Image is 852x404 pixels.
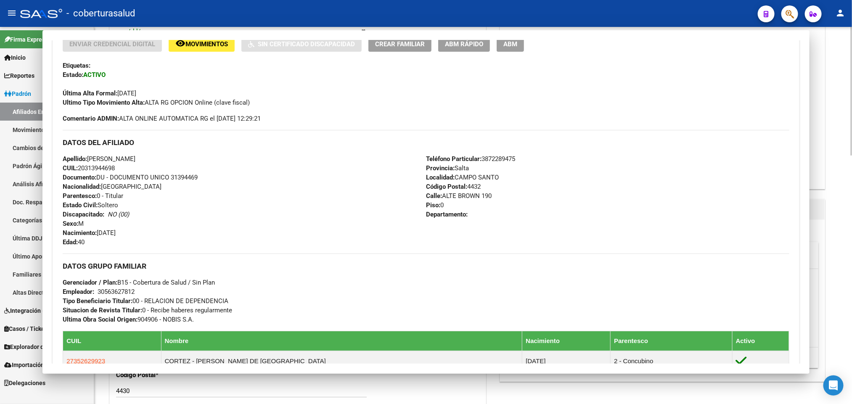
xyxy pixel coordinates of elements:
[4,324,50,333] span: Casos / Tickets
[63,90,117,97] strong: Última Alta Formal:
[63,174,198,181] span: DU - DOCUMENTO UNICO 31394469
[63,279,215,286] span: B15 - Cobertura de Salud / Sin Plan
[63,261,789,271] h3: DATOS GRUPO FAMILIAR
[63,192,123,200] span: 0 - Titular
[98,287,135,296] div: 30563627812
[63,99,250,106] span: ALTA RG OPCION Online (clave fiscal)
[63,115,119,122] strong: Comentario ADMIN:
[63,238,85,246] span: 40
[522,351,611,372] td: [DATE]
[63,164,78,172] strong: CUIL:
[63,36,162,52] button: Enviar Credencial Digital
[63,316,194,323] span: 904906 - NOBIS S.A.
[611,331,733,351] th: Parentesco
[4,71,34,80] span: Reportes
[63,155,135,163] span: [PERSON_NAME]
[63,306,232,314] span: 0 - Recibe haberes regularmente
[426,192,442,200] strong: Calle:
[63,183,161,190] span: [GEOGRAPHIC_DATA]
[63,229,97,237] strong: Nacimiento:
[4,35,48,44] span: Firma Express
[63,220,84,227] span: M
[426,192,492,200] span: ALTE BROWN 190
[185,40,228,48] span: Movimientos
[63,316,138,323] strong: Ultima Obra Social Origen:
[63,71,83,79] strong: Estado:
[63,192,97,200] strong: Parentesco:
[4,342,71,351] span: Explorador de Archivos
[426,164,455,172] strong: Provincia:
[63,229,116,237] span: [DATE]
[835,8,845,18] mat-icon: person
[445,40,483,48] span: ABM Rápido
[375,40,425,48] span: Crear Familiar
[4,306,82,315] span: Integración (discapacidad)
[83,71,106,79] strong: ACTIVO
[732,331,789,351] th: Activo
[426,201,440,209] strong: Piso:
[63,297,228,305] span: 00 - RELACION DE DEPENDENCIA
[63,331,161,351] th: CUIL
[69,40,155,48] span: Enviar Credencial Digital
[4,53,26,62] span: Inicio
[63,279,117,286] strong: Gerenciador / Plan:
[426,155,515,163] span: 3872289475
[503,40,517,48] span: ABM
[108,211,129,218] i: NO (00)
[4,89,31,98] span: Padrón
[426,201,444,209] span: 0
[63,155,87,163] strong: Apellido:
[66,4,135,23] span: - coberturasalud
[506,29,600,38] p: Plan
[426,155,482,163] strong: Teléfono Particular:
[63,211,104,218] strong: Discapacitado:
[368,36,431,52] button: Crear Familiar
[63,164,115,172] span: 20313944698
[63,297,132,305] strong: Tipo Beneficiario Titular:
[116,370,225,380] p: Codigo Postal
[161,351,522,372] td: CORTEZ - [PERSON_NAME] DE [GEOGRAPHIC_DATA]
[438,36,490,52] button: ABM Rápido
[426,164,469,172] span: Salta
[63,201,98,209] strong: Estado Civil:
[63,174,96,181] strong: Documento:
[4,378,45,388] span: Delegaciones
[161,331,522,351] th: Nombre
[7,8,17,18] mat-icon: menu
[63,114,261,123] span: ALTA ONLINE AUTOMATICA RG el [DATE] 12:29:21
[497,36,524,52] button: ABM
[426,211,468,218] strong: Departamento:
[241,36,362,52] button: Sin Certificado Discapacidad
[426,183,481,190] span: 4432
[63,220,78,227] strong: Sexo:
[63,62,90,69] strong: Etiquetas:
[4,360,77,370] span: Importación de Archivos
[169,36,235,52] button: Movimientos
[63,238,78,246] strong: Edad:
[63,183,101,190] strong: Nacionalidad:
[175,38,185,48] mat-icon: remove_red_eye
[63,99,145,106] strong: Ultimo Tipo Movimiento Alta:
[611,351,733,372] td: 2 - Concubino
[426,174,455,181] strong: Localidad:
[426,174,499,181] span: CAMPO SANTO
[522,331,611,351] th: Nacimiento
[66,357,105,364] span: 27352629923
[63,138,789,147] h3: DATOS DEL AFILIADO
[63,288,94,296] strong: Empleador:
[63,201,118,209] span: Soltero
[63,90,136,97] span: [DATE]
[426,183,467,190] strong: Código Postal:
[258,40,355,48] span: Sin Certificado Discapacidad
[823,375,844,396] div: Open Intercom Messenger
[63,306,142,314] strong: Situacion de Revista Titular:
